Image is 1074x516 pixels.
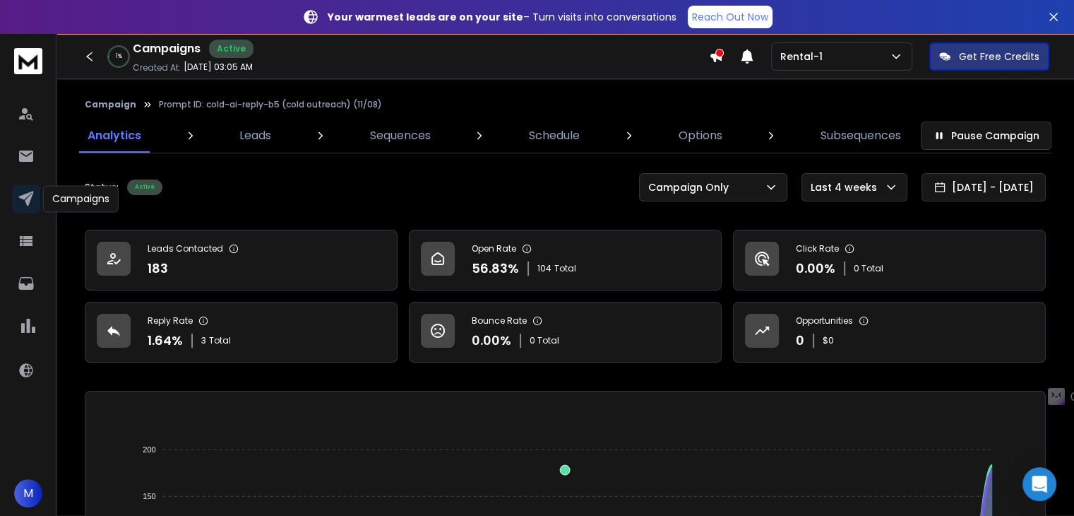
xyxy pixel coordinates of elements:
img: logo [14,48,42,74]
div: Active [209,40,253,58]
p: [DATE] 03:05 AM [184,61,253,73]
p: Opportunities [796,315,853,327]
tspan: 200 [143,445,156,454]
p: Last 4 weeks [811,180,883,194]
p: 0 Total [854,263,883,274]
h1: Campaigns [133,40,201,57]
button: Pause Campaign [921,122,1051,150]
p: 0 [796,331,804,351]
div: Active [127,180,162,195]
span: 3 [201,335,206,346]
button: Campaign [85,99,136,110]
a: Reply Rate1.64%3Total [85,302,398,363]
button: M [14,479,42,508]
button: [DATE] - [DATE] [921,173,1046,201]
p: Subsequences [821,127,901,144]
a: Subsequences [812,119,909,153]
tspan: 150 [143,492,156,500]
p: $ 0 [823,335,834,346]
button: Get Free Credits [929,42,1049,71]
span: Total [209,335,231,346]
p: Sequences [370,127,431,144]
a: Options [670,119,731,153]
p: Created At: [133,62,181,74]
a: Open Rate56.83%104Total [409,230,722,291]
p: Reach Out Now [692,10,768,24]
p: 0.00 % [796,259,835,278]
a: Leads [231,119,280,153]
a: Click Rate0.00%0 Total [733,230,1046,291]
strong: Your warmest leads are on your site [328,10,523,24]
p: Bounce Rate [472,315,527,327]
p: Schedule [529,127,580,144]
a: Reach Out Now [688,6,772,28]
a: Schedule [520,119,588,153]
span: 104 [537,263,551,274]
p: Prompt ID: cold-ai-reply-b5 (cold outreach) (11/08) [159,99,382,110]
p: Status: [85,180,119,194]
a: Opportunities0$0 [733,302,1046,363]
p: 1 % [116,52,122,61]
a: Leads Contacted183 [85,230,398,291]
p: Get Free Credits [959,49,1039,64]
p: Options [679,127,722,144]
a: Bounce Rate0.00%0 Total [409,302,722,363]
p: Analytics [88,127,141,144]
p: Campaign Only [648,180,734,194]
p: Click Rate [796,243,839,254]
p: 0.00 % [472,331,511,351]
p: – Turn visits into conversations [328,10,676,24]
p: 56.83 % [472,259,519,278]
p: Reply Rate [148,315,193,327]
a: Sequences [362,119,439,153]
div: Open Intercom Messenger [1022,467,1056,501]
p: Leads [239,127,271,144]
p: 0 Total [530,335,559,346]
p: 183 [148,259,168,278]
p: Leads Contacted [148,243,223,254]
p: Open Rate [472,243,516,254]
p: 1.64 % [148,331,183,351]
div: Campaigns [43,185,119,212]
p: Rental-1 [780,49,828,64]
span: Total [554,263,576,274]
a: Analytics [79,119,150,153]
